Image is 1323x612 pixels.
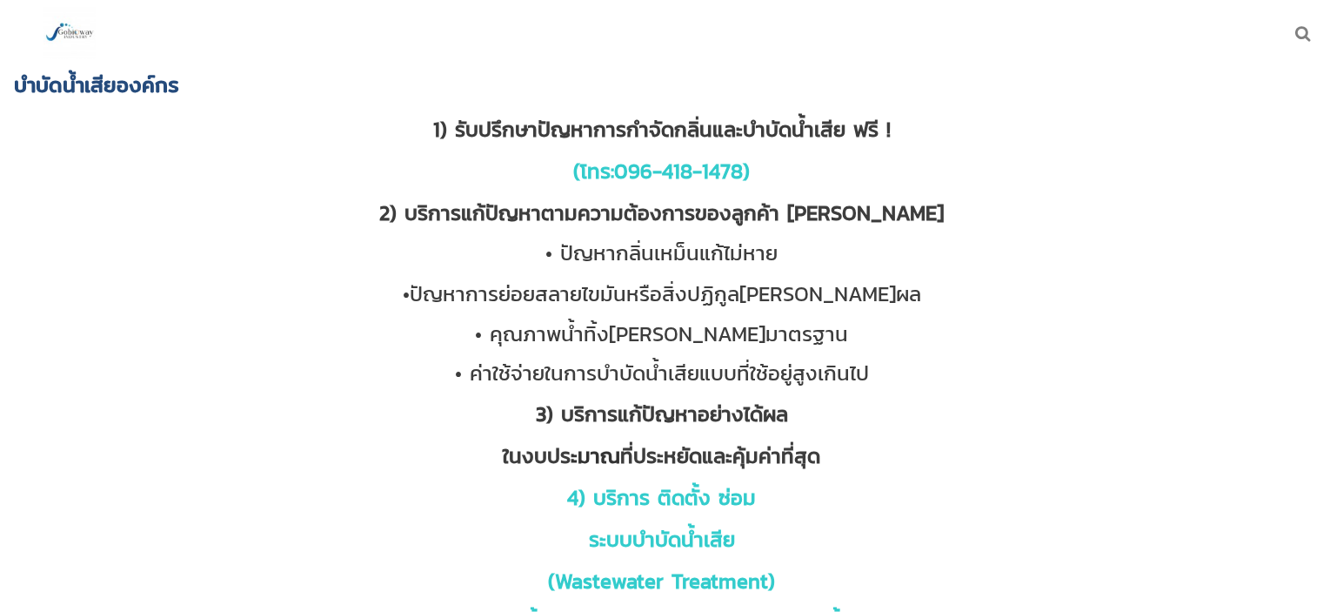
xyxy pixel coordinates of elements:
[548,566,775,596] span: (Wastewater Treatment)
[379,198,944,228] span: 2) บริการแก้ปัญหาตามความต้องการของลูกค้า [PERSON_NAME]
[14,68,179,101] span: บําบัดน้ำเสียองค์กร
[614,156,743,186] a: 096-418-1478
[626,279,921,309] span: หรือสิ่งปฏิกูล[PERSON_NAME]ผล
[536,399,788,429] span: 3) บริการแก้ปัญหาอย่างได้ผล
[571,441,620,471] span: ะมาณ
[455,358,869,388] span: • ค่าใช้จ่ายในการบำบัดน้ำเสียแบบที่ใช้อยู่สูงเกินไป
[433,114,891,145] span: 1) รับปรึกษาปัญหาการกำจัดกลิ่นและบำบัดน้ำเสีย ฟรี !
[573,156,750,186] span: (โทร: )
[403,279,410,309] span: •
[475,319,848,349] span: • คุณภาพน้ำทิ้ง[PERSON_NAME]มาตรฐาน
[43,7,96,59] img: large-1644130236041.jpg
[589,524,735,555] span: ระบบบำบัดน้ำเสีย
[503,441,820,471] span: ในงบปร ที่ประหยัดและคุ้มค่าที่สุด
[545,238,778,268] span: • ปัญหากลิ่นเหม็นแก้ไม่หาย
[410,279,921,309] span: ปัญหาการย่อยสลายไขมัน
[567,482,756,513] span: 4) บริการ ติดตั้ง ซ่อม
